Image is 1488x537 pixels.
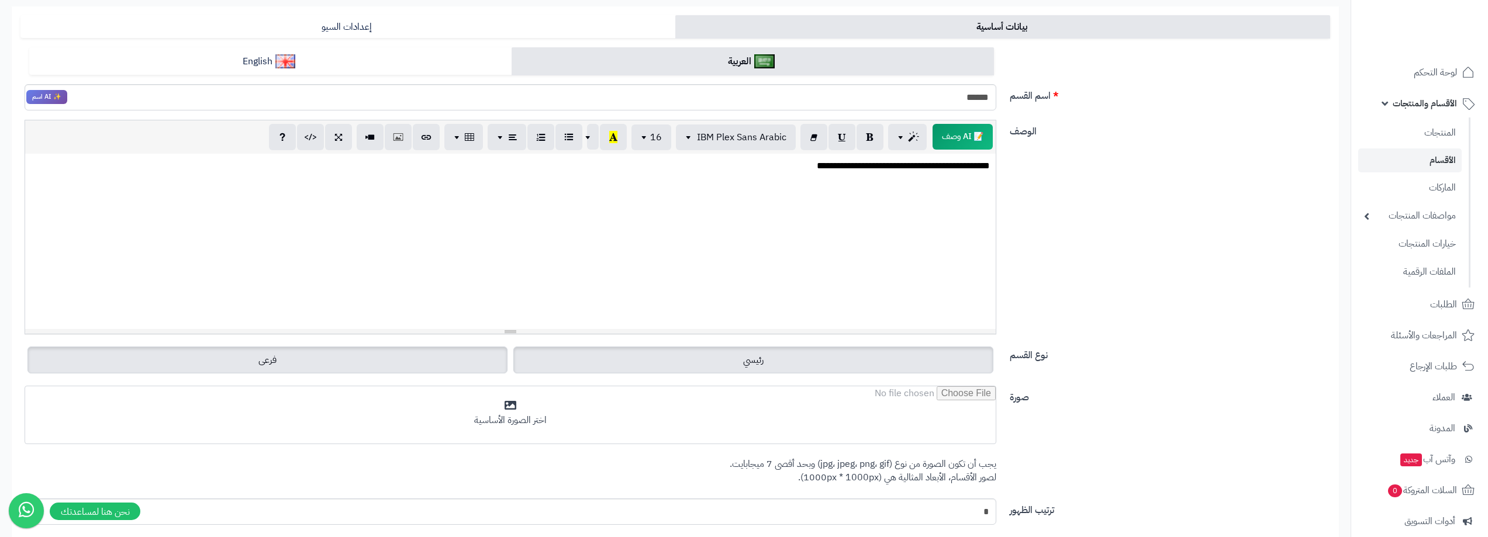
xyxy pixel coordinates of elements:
a: الملفات الرقمية [1358,259,1462,285]
span: رئيسي [743,353,764,367]
a: مواصفات المنتجات [1358,203,1462,228]
a: أدوات التسويق [1358,507,1481,535]
span: لوحة التحكم [1414,64,1457,81]
span: الطلبات [1430,296,1457,313]
a: إعدادات السيو [20,15,675,39]
span: السلات المتروكة [1387,482,1457,498]
img: English [275,54,296,68]
span: أدوات التسويق [1404,513,1455,529]
p: يجب أن تكون الصورة من نوع (jpg، jpeg، png، gif) وبحد أقصى 7 ميجابايت. لصور الأقسام، الأبعاد المثا... [25,458,996,484]
a: لوحة التحكم [1358,58,1481,86]
span: العملاء [1432,389,1455,406]
a: وآتس آبجديد [1358,445,1481,473]
img: logo-2.png [1408,9,1477,33]
button: 16 [631,124,671,150]
label: صورة [1005,386,1335,404]
a: العملاء [1358,383,1481,411]
span: فرعى [258,353,277,367]
a: English [29,47,512,76]
img: العربية [754,54,775,68]
span: IBM Plex Sans Arabic [697,130,786,144]
a: خيارات المنتجات [1358,231,1462,257]
span: الأقسام والمنتجات [1393,95,1457,112]
label: اسم القسم [1005,84,1335,103]
label: الوصف [1005,120,1335,138]
a: الأقسام [1358,148,1462,172]
a: بيانات أساسية [675,15,1330,39]
a: السلات المتروكة0 [1358,476,1481,504]
span: 16 [650,130,662,144]
a: المنتجات [1358,120,1462,145]
span: انقر لاستخدام رفيقك الذكي [933,124,993,150]
button: IBM Plex Sans Arabic [676,124,796,150]
span: المدونة [1430,420,1455,436]
span: وآتس آب [1399,451,1455,467]
a: الطلبات [1358,290,1481,318]
span: 0 [1387,484,1403,498]
label: ترتيب الظهور [1005,498,1335,517]
span: المراجعات والأسئلة [1391,327,1457,344]
span: انقر لاستخدام رفيقك الذكي [26,90,67,104]
a: العربية [512,47,994,76]
a: الماركات [1358,175,1462,200]
span: جديد [1400,453,1422,466]
label: نوع القسم [1005,344,1335,362]
span: طلبات الإرجاع [1410,358,1457,375]
a: المراجعات والأسئلة [1358,321,1481,349]
a: المدونة [1358,414,1481,442]
a: طلبات الإرجاع [1358,352,1481,380]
